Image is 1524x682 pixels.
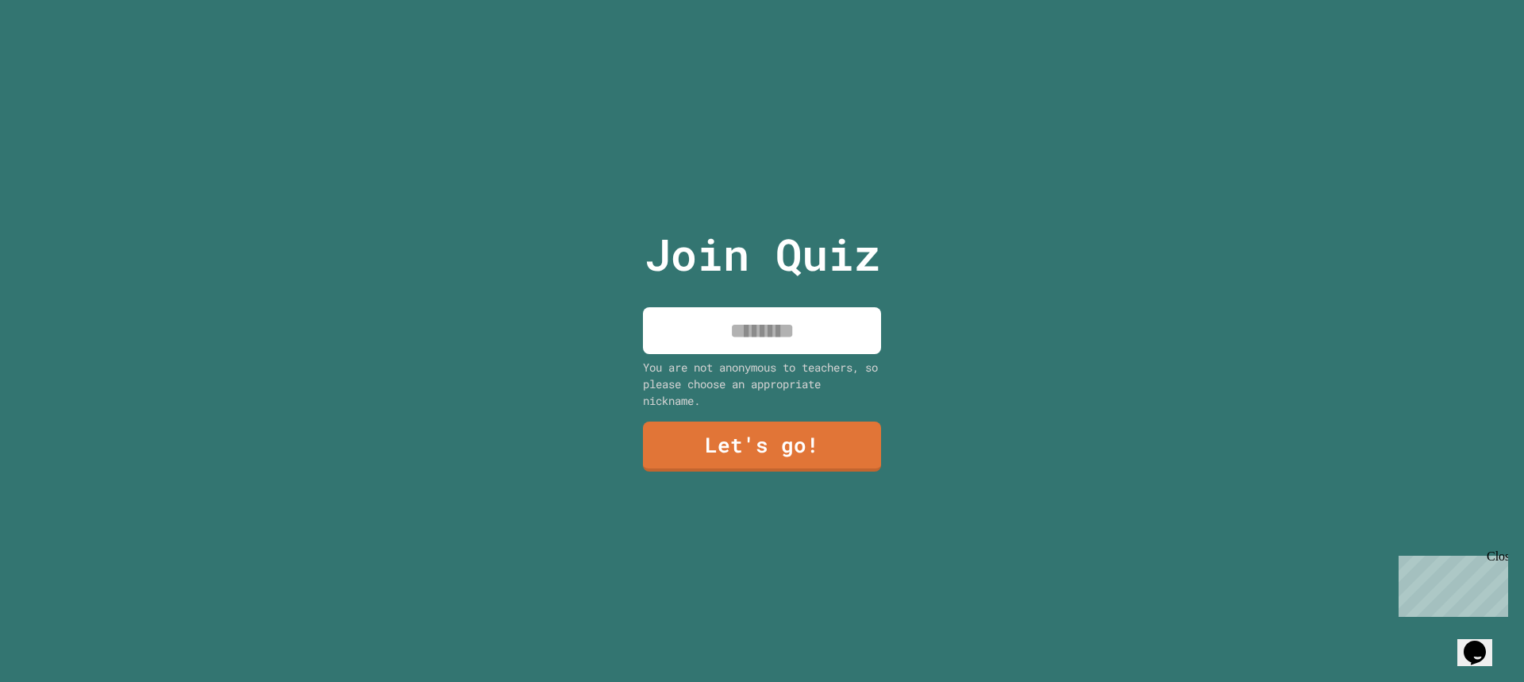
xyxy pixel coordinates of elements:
[6,6,110,101] div: Chat with us now!Close
[1457,618,1508,666] iframe: chat widget
[645,222,880,287] p: Join Quiz
[1392,549,1508,617] iframe: chat widget
[643,359,881,409] div: You are not anonymous to teachers, so please choose an appropriate nickname.
[643,422,881,472] a: Let's go!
